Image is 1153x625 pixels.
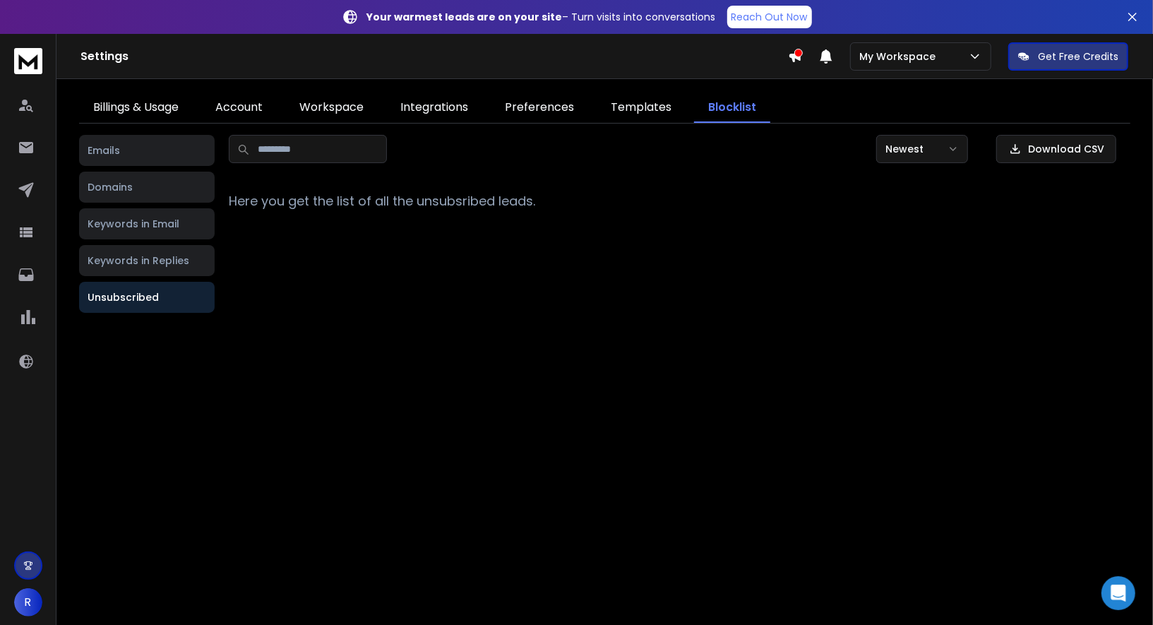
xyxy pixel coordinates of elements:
button: Get Free Credits [1008,42,1128,71]
a: Templates [597,93,686,123]
button: R [14,588,42,617]
p: – Turn visits into conversations [367,10,716,24]
a: Integrations [386,93,482,123]
button: Keywords in Email [79,208,215,239]
h1: Settings [80,48,788,65]
div: Open Intercom Messenger [1101,576,1135,610]
button: Newest [876,135,968,163]
a: Reach Out Now [727,6,812,28]
p: My Workspace [859,49,941,64]
a: Blocklist [694,93,770,123]
button: Emails [79,135,215,166]
button: Keywords in Replies [79,245,215,276]
button: Unsubscribed [79,282,215,313]
strong: Your warmest leads are on your site [367,10,563,24]
p: Here you get the list of all the unsubsribed leads. [229,191,1130,211]
p: Get Free Credits [1038,49,1118,64]
a: Workspace [285,93,378,123]
button: Domains [79,172,215,203]
img: logo [14,48,42,74]
p: Reach Out Now [731,10,808,24]
a: Account [201,93,277,123]
a: Preferences [491,93,588,123]
button: Download CSV [996,135,1116,163]
a: Billings & Usage [79,93,193,123]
